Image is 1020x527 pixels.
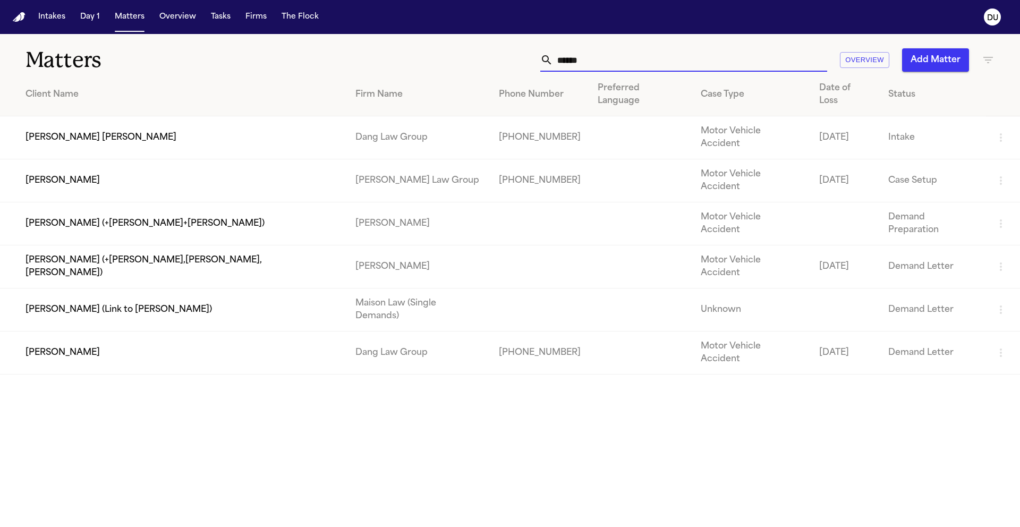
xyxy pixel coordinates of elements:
[811,245,880,288] td: [DATE]
[811,331,880,375] td: [DATE]
[347,159,490,202] td: [PERSON_NAME] Law Group
[880,116,986,159] td: Intake
[880,331,986,375] td: Demand Letter
[155,7,200,27] button: Overview
[13,12,25,22] img: Finch Logo
[25,88,338,101] div: Client Name
[880,245,986,288] td: Demand Letter
[880,288,986,331] td: Demand Letter
[490,331,589,375] td: [PHONE_NUMBER]
[692,288,811,331] td: Unknown
[888,88,977,101] div: Status
[241,7,271,27] button: Firms
[347,331,490,375] td: Dang Law Group
[880,202,986,245] td: Demand Preparation
[811,116,880,159] td: [DATE]
[207,7,235,27] button: Tasks
[692,202,811,245] td: Motor Vehicle Accident
[840,52,889,69] button: Overview
[347,245,490,288] td: [PERSON_NAME]
[880,159,986,202] td: Case Setup
[34,7,70,27] button: Intakes
[277,7,323,27] button: The Flock
[692,245,811,288] td: Motor Vehicle Accident
[819,82,871,107] div: Date of Loss
[902,48,969,72] button: Add Matter
[13,12,25,22] a: Home
[347,202,490,245] td: [PERSON_NAME]
[598,82,684,107] div: Preferred Language
[490,116,589,159] td: [PHONE_NUMBER]
[499,88,581,101] div: Phone Number
[347,288,490,331] td: Maison Law (Single Demands)
[76,7,104,27] button: Day 1
[490,159,589,202] td: [PHONE_NUMBER]
[701,88,802,101] div: Case Type
[692,116,811,159] td: Motor Vehicle Accident
[110,7,149,27] button: Matters
[692,159,811,202] td: Motor Vehicle Accident
[692,331,811,375] td: Motor Vehicle Accident
[347,116,490,159] td: Dang Law Group
[355,88,482,101] div: Firm Name
[25,47,308,73] h1: Matters
[811,159,880,202] td: [DATE]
